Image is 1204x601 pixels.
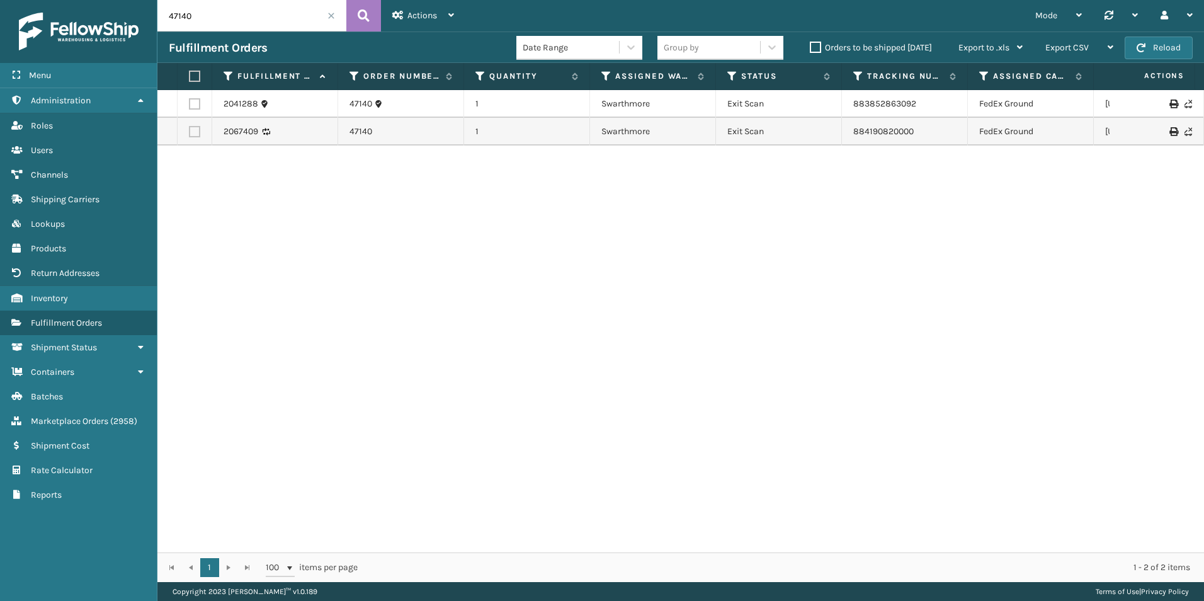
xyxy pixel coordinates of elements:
[1105,66,1192,86] span: Actions
[31,367,74,377] span: Containers
[31,440,89,451] span: Shipment Cost
[266,561,285,574] span: 100
[110,416,137,426] span: ( 2958 )
[29,70,51,81] span: Menu
[31,145,53,156] span: Users
[853,126,914,137] a: 884190820000
[1035,10,1057,21] span: Mode
[810,42,932,53] label: Orders to be shipped [DATE]
[716,118,842,146] td: Exit Scan
[716,90,842,118] td: Exit Scan
[19,13,139,50] img: logo
[349,98,372,110] a: 47140
[224,125,258,138] a: 2067409
[1141,587,1189,596] a: Privacy Policy
[31,416,108,426] span: Marketplace Orders
[590,118,716,146] td: Swarthmore
[615,71,691,82] label: Assigned Warehouse
[31,293,68,304] span: Inventory
[1045,42,1089,53] span: Export CSV
[31,489,62,500] span: Reports
[31,342,97,353] span: Shipment Status
[31,95,91,106] span: Administration
[31,465,93,476] span: Rate Calculator
[958,42,1009,53] span: Export to .xls
[31,169,68,180] span: Channels
[169,40,267,55] h3: Fulfillment Orders
[363,71,440,82] label: Order Number
[237,71,314,82] label: Fulfillment Order Id
[1169,127,1177,136] i: Print Label
[1184,127,1192,136] i: Never Shipped
[31,120,53,131] span: Roles
[1096,582,1189,601] div: |
[173,582,317,601] p: Copyright 2023 [PERSON_NAME]™ v 1.0.189
[31,391,63,402] span: Batches
[349,125,372,138] a: 47140
[853,98,916,109] a: 883852863092
[375,561,1190,574] div: 1 - 2 of 2 items
[489,71,565,82] label: Quantity
[968,90,1094,118] td: FedEx Ground
[867,71,943,82] label: Tracking Number
[31,268,99,278] span: Return Addresses
[31,318,102,328] span: Fulfillment Orders
[664,41,699,54] div: Group by
[968,118,1094,146] td: FedEx Ground
[1184,100,1192,108] i: Never Shipped
[993,71,1069,82] label: Assigned Carrier Service
[31,219,65,229] span: Lookups
[1169,100,1177,108] i: Print Label
[1125,37,1193,59] button: Reload
[200,558,219,577] a: 1
[407,10,437,21] span: Actions
[523,41,620,54] div: Date Range
[590,90,716,118] td: Swarthmore
[224,98,258,110] a: 2041288
[266,558,358,577] span: items per page
[31,243,66,254] span: Products
[1096,587,1139,596] a: Terms of Use
[31,194,99,205] span: Shipping Carriers
[464,118,590,146] td: 1
[741,71,817,82] label: Status
[464,90,590,118] td: 1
